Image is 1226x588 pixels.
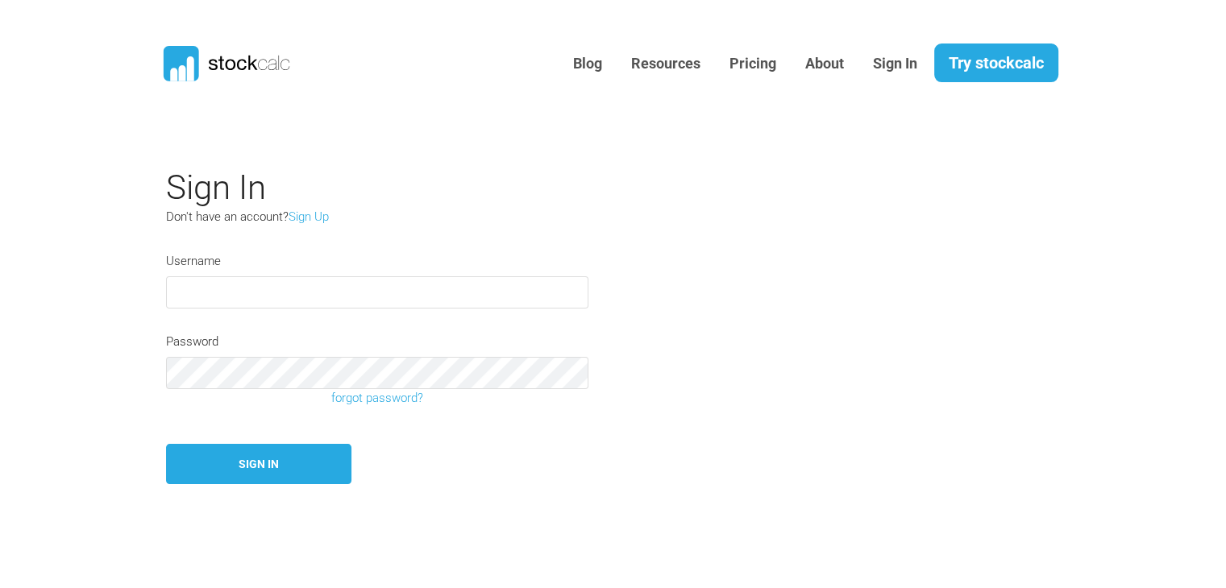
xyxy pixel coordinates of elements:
label: Username [166,252,221,271]
a: Blog [561,44,614,84]
a: Sign Up [289,209,329,224]
a: Try stockcalc [934,43,1058,82]
a: Sign In [861,44,929,84]
a: forgot password? [154,389,601,408]
label: Password [166,333,218,351]
a: Resources [619,44,713,84]
p: Don't have an account? [166,208,537,226]
button: Sign In [166,444,351,485]
h2: Sign In [166,168,908,208]
a: About [793,44,856,84]
a: Pricing [717,44,788,84]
